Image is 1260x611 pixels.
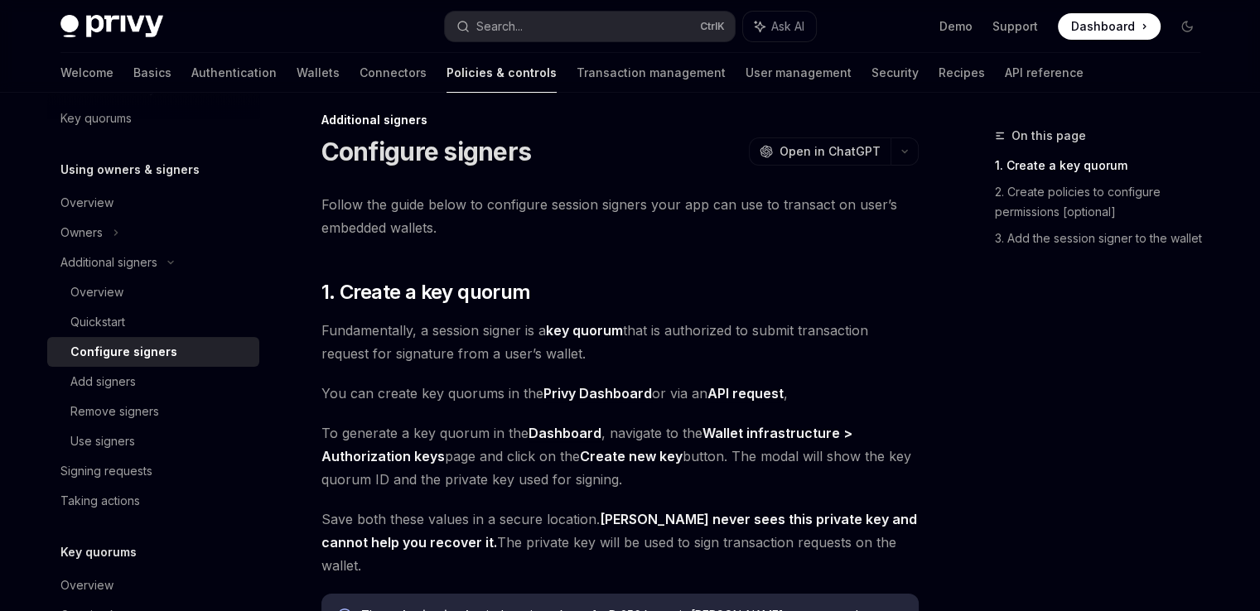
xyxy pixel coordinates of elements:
[60,15,163,38] img: dark logo
[1011,126,1086,146] span: On this page
[1058,13,1161,40] a: Dashboard
[60,160,200,180] h5: Using owners & signers
[47,397,259,426] a: Remove signers
[577,53,726,93] a: Transaction management
[529,425,601,442] a: Dashboard
[70,402,159,421] div: Remove signers
[47,456,259,486] a: Signing requests
[60,461,152,481] div: Signing requests
[60,491,140,511] div: Taking actions
[1174,13,1200,40] button: Toggle dark mode
[995,152,1214,179] a: 1. Create a key quorum
[321,279,531,305] span: 1. Create a key quorum
[743,12,816,41] button: Ask AI
[47,486,259,516] a: Taking actions
[700,20,725,33] span: Ctrl K
[47,570,259,600] a: Overview
[780,143,881,160] span: Open in ChatGPT
[321,112,919,128] div: Additional signers
[707,385,784,402] a: API request
[447,53,557,93] a: Policies & controls
[60,575,113,595] div: Overview
[939,18,973,35] a: Demo
[939,53,985,93] a: Recipes
[321,421,919,491] span: To generate a key quorum in the , navigate to the page and click on the button. The modal will sh...
[995,225,1214,252] a: 3. Add the session signer to the wallet
[871,53,919,93] a: Security
[47,337,259,367] a: Configure signers
[191,53,277,93] a: Authentication
[445,12,735,41] button: Search...CtrlK
[360,53,427,93] a: Connectors
[995,179,1214,225] a: 2. Create policies to configure permissions [optional]
[70,312,125,332] div: Quickstart
[70,431,135,451] div: Use signers
[1071,18,1135,35] span: Dashboard
[60,193,113,213] div: Overview
[1005,53,1084,93] a: API reference
[47,307,259,337] a: Quickstart
[133,53,171,93] a: Basics
[321,382,919,405] span: You can create key quorums in the or via an ,
[543,385,652,402] a: Privy Dashboard
[321,319,919,365] span: Fundamentally, a session signer is a that is authorized to submit transaction request for signatu...
[47,277,259,307] a: Overview
[47,367,259,397] a: Add signers
[47,426,259,456] a: Use signers
[297,53,340,93] a: Wallets
[60,253,157,272] div: Additional signers
[321,508,919,577] span: Save both these values in a secure location. The private key will be used to sign transaction req...
[321,511,917,551] strong: [PERSON_NAME] never sees this private key and cannot help you recover it.
[70,282,123,302] div: Overview
[746,53,852,93] a: User management
[749,137,891,166] button: Open in ChatGPT
[321,137,531,166] h1: Configure signers
[47,188,259,218] a: Overview
[70,342,177,362] div: Configure signers
[546,322,623,339] a: key quorum
[580,448,683,464] strong: Create new key
[992,18,1038,35] a: Support
[321,193,919,239] span: Follow the guide below to configure session signers your app can use to transact on user’s embedd...
[70,372,136,392] div: Add signers
[771,18,804,35] span: Ask AI
[60,53,113,93] a: Welcome
[476,17,523,36] div: Search...
[60,542,137,562] h5: Key quorums
[60,223,103,243] div: Owners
